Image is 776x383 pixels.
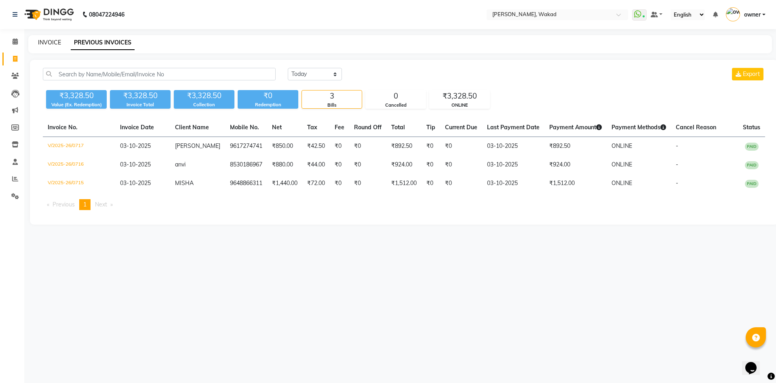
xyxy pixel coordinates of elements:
[482,174,544,193] td: 03-10-2025
[330,174,349,193] td: ₹0
[544,156,607,174] td: ₹924.00
[430,102,489,109] div: ONLINE
[422,137,440,156] td: ₹0
[742,351,768,375] iframe: chat widget
[744,11,761,19] span: owner
[544,174,607,193] td: ₹1,512.00
[422,174,440,193] td: ₹0
[225,156,267,174] td: 8530186967
[120,124,154,131] span: Invoice Date
[745,180,759,188] span: PAID
[426,124,435,131] span: Tip
[430,90,489,102] div: ₹3,328.50
[110,101,171,108] div: Invoice Total
[43,68,276,80] input: Search by Name/Mobile/Email/Invoice No
[43,156,115,174] td: V/2025-26/0716
[386,156,422,174] td: ₹924.00
[267,174,302,193] td: ₹1,440.00
[440,174,482,193] td: ₹0
[46,90,107,101] div: ₹3,328.50
[386,137,422,156] td: ₹892.50
[302,156,330,174] td: ₹44.00
[43,199,765,210] nav: Pagination
[440,156,482,174] td: ₹0
[230,124,259,131] span: Mobile No.
[676,161,678,168] span: -
[175,142,220,149] span: [PERSON_NAME]
[302,90,362,102] div: 3
[676,142,678,149] span: -
[366,102,426,109] div: Cancelled
[330,137,349,156] td: ₹0
[110,90,171,101] div: ₹3,328.50
[120,179,151,187] span: 03-10-2025
[612,179,632,187] span: ONLINE
[349,137,386,156] td: ₹0
[272,124,282,131] span: Net
[391,124,405,131] span: Total
[612,142,632,149] span: ONLINE
[46,101,107,108] div: Value (Ex. Redemption)
[330,156,349,174] td: ₹0
[48,124,78,131] span: Invoice No.
[307,124,317,131] span: Tax
[174,90,234,101] div: ₹3,328.50
[38,39,61,46] a: INVOICE
[422,156,440,174] td: ₹0
[71,36,135,50] a: PREVIOUS INVOICES
[302,102,362,109] div: Bills
[732,68,763,80] button: Export
[175,124,209,131] span: Client Name
[743,70,760,78] span: Export
[175,161,186,168] span: anvi
[726,7,740,21] img: owner
[21,3,76,26] img: logo
[612,124,666,131] span: Payment Methods
[366,90,426,102] div: 0
[445,124,477,131] span: Current Due
[349,156,386,174] td: ₹0
[95,201,107,208] span: Next
[53,201,75,208] span: Previous
[482,137,544,156] td: 03-10-2025
[175,179,194,187] span: MISHA
[43,174,115,193] td: V/2025-26/0715
[43,137,115,156] td: V/2025-26/0717
[544,137,607,156] td: ₹892.50
[354,124,382,131] span: Round Off
[676,179,678,187] span: -
[745,161,759,169] span: PAID
[549,124,602,131] span: Payment Amount
[238,90,298,101] div: ₹0
[225,174,267,193] td: 9648866311
[83,201,86,208] span: 1
[120,142,151,149] span: 03-10-2025
[743,124,760,131] span: Status
[676,124,716,131] span: Cancel Reason
[238,101,298,108] div: Redemption
[335,124,344,131] span: Fee
[487,124,540,131] span: Last Payment Date
[482,156,544,174] td: 03-10-2025
[225,137,267,156] td: 9617274741
[267,137,302,156] td: ₹850.00
[302,137,330,156] td: ₹42.50
[440,137,482,156] td: ₹0
[745,143,759,151] span: PAID
[612,161,632,168] span: ONLINE
[349,174,386,193] td: ₹0
[386,174,422,193] td: ₹1,512.00
[302,174,330,193] td: ₹72.00
[267,156,302,174] td: ₹880.00
[89,3,124,26] b: 08047224946
[174,101,234,108] div: Collection
[120,161,151,168] span: 03-10-2025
